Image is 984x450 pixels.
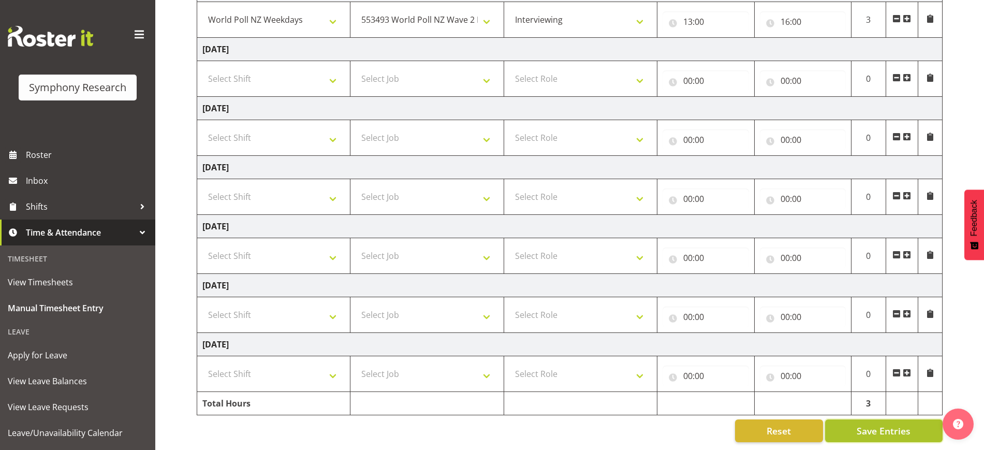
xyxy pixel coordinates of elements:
span: Feedback [970,200,979,236]
span: Apply for Leave [8,347,148,363]
button: Reset [735,419,823,442]
span: Save Entries [857,424,910,438]
span: View Leave Balances [8,373,148,389]
td: 0 [851,179,886,215]
a: Leave/Unavailability Calendar [3,420,153,446]
span: Roster [26,147,150,163]
td: 0 [851,356,886,392]
input: Click to select... [663,248,748,268]
span: Manual Timesheet Entry [8,300,148,316]
a: Manual Timesheet Entry [3,295,153,321]
td: 0 [851,61,886,97]
div: Leave [3,321,153,342]
span: View Leave Requests [8,399,148,415]
button: Feedback - Show survey [964,190,984,260]
input: Click to select... [760,11,846,32]
a: View Leave Requests [3,394,153,420]
input: Click to select... [663,129,748,150]
a: View Leave Balances [3,368,153,394]
div: Timesheet [3,248,153,269]
span: Leave/Unavailability Calendar [8,425,148,441]
input: Click to select... [663,366,748,386]
span: Inbox [26,173,150,188]
td: [DATE] [197,97,943,120]
span: View Timesheets [8,274,148,290]
input: Click to select... [760,70,846,91]
img: Rosterit website logo [8,26,93,47]
img: help-xxl-2.png [953,419,963,429]
td: 3 [851,392,886,415]
input: Click to select... [760,129,846,150]
span: Reset [767,424,791,438]
button: Save Entries [825,419,943,442]
a: Apply for Leave [3,342,153,368]
td: [DATE] [197,38,943,61]
span: Time & Attendance [26,225,135,240]
input: Click to select... [760,307,846,327]
input: Click to select... [663,70,748,91]
input: Click to select... [760,188,846,209]
td: 0 [851,297,886,333]
input: Click to select... [760,366,846,386]
input: Click to select... [760,248,846,268]
input: Click to select... [663,307,748,327]
td: [DATE] [197,274,943,297]
td: 3 [851,2,886,38]
input: Click to select... [663,188,748,209]
div: Symphony Research [29,80,126,95]
td: [DATE] [197,156,943,179]
a: View Timesheets [3,269,153,295]
td: [DATE] [197,215,943,238]
span: Shifts [26,199,135,214]
input: Click to select... [663,11,748,32]
td: 0 [851,238,886,274]
td: 0 [851,120,886,156]
td: [DATE] [197,333,943,356]
td: Total Hours [197,392,350,415]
